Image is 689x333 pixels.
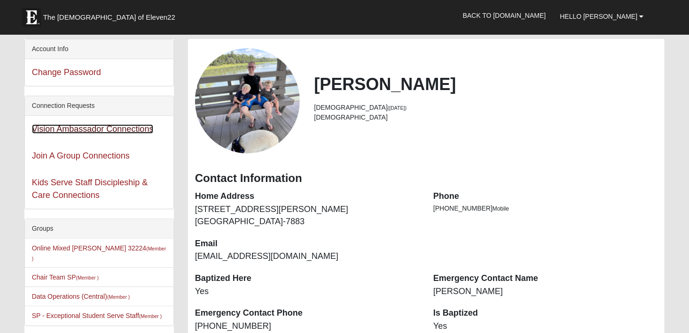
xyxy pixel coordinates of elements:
a: Online Mixed [PERSON_NAME] 32224(Member ) [32,244,166,262]
dt: Email [195,238,419,250]
dt: Phone [433,190,658,203]
a: Back to [DOMAIN_NAME] [456,4,553,27]
dd: [STREET_ADDRESS][PERSON_NAME] [GEOGRAPHIC_DATA]-7883 [195,204,419,227]
dd: Yes [433,320,658,333]
div: Groups [25,219,173,239]
dt: Baptized Here [195,272,419,285]
div: Account Info [25,39,173,59]
dd: [PERSON_NAME] [433,286,658,298]
small: (Member ) [107,294,130,300]
a: View Fullsize Photo [195,48,300,153]
h3: Contact Information [195,172,658,185]
span: Hello [PERSON_NAME] [560,13,638,20]
img: Eleven22 logo [22,8,41,27]
small: ([DATE]) [388,105,407,111]
dd: [EMAIL_ADDRESS][DOMAIN_NAME] [195,250,419,263]
li: [PHONE_NUMBER] [433,204,658,213]
a: Join A Group Connections [32,151,130,160]
span: Mobile [493,205,509,212]
a: SP - Exceptional Student Serve Staff(Member ) [32,312,162,319]
dd: Yes [195,286,419,298]
a: The [DEMOGRAPHIC_DATA] of Eleven22 [17,3,205,27]
a: Change Password [32,68,101,77]
a: Kids Serve Staff Discipleship & Care Connections [32,178,148,200]
a: Hello [PERSON_NAME] [553,5,651,28]
small: (Member ) [76,275,99,280]
li: [DEMOGRAPHIC_DATA] [314,103,658,113]
small: (Member ) [139,313,162,319]
dt: Is Baptized [433,307,658,319]
a: Chair Team SP(Member ) [32,273,99,281]
a: Vision Ambassador Connections [32,124,154,134]
dt: Home Address [195,190,419,203]
dt: Emergency Contact Name [433,272,658,285]
span: The [DEMOGRAPHIC_DATA] of Eleven22 [43,13,175,22]
h2: [PERSON_NAME] [314,74,658,94]
a: Data Operations (Central)(Member ) [32,293,130,300]
div: Connection Requests [25,96,173,116]
dd: [PHONE_NUMBER] [195,320,419,333]
li: [DEMOGRAPHIC_DATA] [314,113,658,122]
dt: Emergency Contact Phone [195,307,419,319]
